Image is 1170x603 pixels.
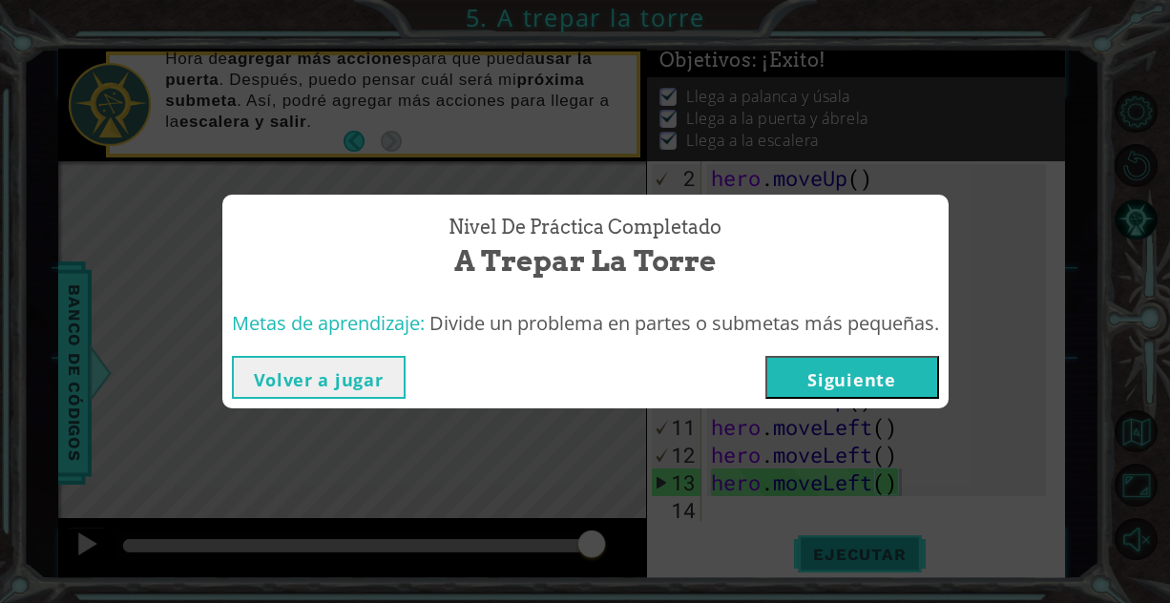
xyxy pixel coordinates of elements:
[232,310,425,336] span: Metas de aprendizaje:
[429,310,939,336] span: Divide un problema en partes o submetas más pequeñas.
[454,240,716,281] span: A trepar la torre
[449,214,721,241] span: Nivel de práctica Completado
[765,356,939,399] button: Siguiente
[232,356,406,399] button: Volver a jugar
